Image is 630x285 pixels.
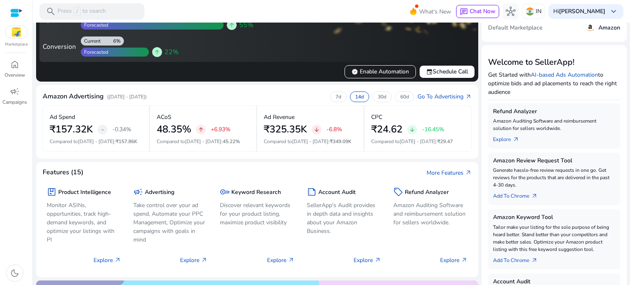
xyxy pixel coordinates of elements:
[47,201,121,244] p: Monitor ASINs, opportunities, track high-demand keywords, and optimize your listings with PI
[419,65,475,78] button: eventSchedule Call
[531,193,538,199] span: arrow_outward
[488,25,543,32] h5: Default Marketplace
[264,113,294,121] p: Ad Revenue
[223,138,240,145] span: 45.22%
[400,93,409,100] p: 60d
[81,22,108,28] div: Forecasted
[345,65,416,78] button: verifiedEnable Automation
[598,25,620,32] h5: Amazon
[493,214,615,221] h5: Amazon Keyword Tool
[330,138,352,145] span: ₹349.09K
[513,136,519,143] span: arrow_outward
[371,138,465,145] p: Compared to :
[409,126,415,133] span: arrow_downward
[43,169,83,176] h4: Features (15)
[493,132,526,144] a: Explorearrow_outward
[418,92,472,101] a: Go To Advertisingarrow_outward
[307,201,381,235] p: SellerApp's Audit provides in depth data and insights about your Amazon Business.
[493,189,544,200] a: Add To Chrome
[43,93,104,100] h4: Amazon Advertising
[393,201,468,227] p: Amazon Auditing Software and reimbursement solution for sellers worldwide.
[609,7,619,16] span: keyboard_arrow_down
[355,93,364,100] p: 14d
[81,38,100,44] div: Current
[114,257,121,263] span: arrow_outward
[313,126,320,133] span: arrow_downward
[352,67,409,76] span: Enable Automation
[465,93,472,100] span: arrow_outward
[81,49,108,55] div: Forecasted
[307,187,317,197] span: summarize
[326,127,342,132] p: -6.8%
[288,257,294,263] span: arrow_outward
[78,138,114,145] span: [DATE] - [DATE]
[101,125,104,135] span: -
[154,49,160,55] span: arrow_upward
[461,257,468,263] span: arrow_outward
[318,189,356,196] h5: Account Audit
[440,256,468,264] p: Explore
[133,187,143,197] span: campaign
[239,20,253,30] span: 55%
[460,8,468,16] span: chat
[264,138,357,145] p: Compared to :
[426,68,433,75] span: event
[493,166,615,189] p: Generate hassle-free review requests in one go. Get reviews for the products that are delivered i...
[493,108,615,115] h5: Refund Analyzer
[488,57,620,67] h3: Welcome to SellerApp!
[419,5,451,19] span: What's New
[10,59,20,69] span: home
[559,7,605,15] b: [PERSON_NAME]
[267,256,294,264] p: Explore
[231,189,281,196] h5: Keyword Research
[47,187,57,197] span: package
[145,189,174,196] h5: Advertising
[526,7,534,16] img: in.svg
[58,189,111,196] h5: Product Intelligence
[374,257,381,263] span: arrow_outward
[5,41,28,48] p: Marketplace
[10,87,20,96] span: campaign
[201,257,208,263] span: arrow_outward
[157,123,191,135] h2: 48.35%
[456,5,499,18] button: chatChat Now
[5,26,27,38] img: flipkart.svg
[531,257,538,264] span: arrow_outward
[180,256,208,264] p: Explore
[185,138,221,145] span: [DATE] - [DATE]
[531,71,598,79] a: AI-based Ads Automation
[405,189,449,196] h5: Refund Analyzer
[426,67,468,76] span: Schedule Call
[352,68,358,75] span: verified
[157,138,250,145] p: Compared to :
[493,223,615,253] p: Tailor make your listing for the sole purpose of being heard better. Stand better than your compe...
[112,127,131,132] p: -0.34%
[354,256,381,264] p: Explore
[113,38,124,44] div: 6%
[488,71,620,96] p: Get Started with to optimize bids and ad placements to reach the right audience
[44,42,76,52] div: Conversion
[10,268,20,278] span: dark_mode
[164,47,179,57] span: 22%
[465,169,472,176] span: arrow_outward
[553,9,605,14] p: Hi
[220,201,294,227] p: Discover relevant keywords for your product listing, maximize product visibility
[46,7,56,16] span: search
[422,127,444,132] p: -16.45%
[502,3,519,20] button: hub
[157,113,171,121] p: ACoS
[292,138,329,145] span: [DATE] - [DATE]
[493,157,615,164] h5: Amazon Review Request Tool
[399,138,436,145] span: [DATE] - [DATE]
[336,93,341,100] p: 7d
[50,113,75,121] p: Ad Spend
[107,93,147,100] p: ([DATE] - [DATE])
[506,7,516,16] span: hub
[371,113,382,121] p: CPC
[57,7,106,16] p: Press to search
[228,22,235,28] span: arrow_upward
[94,256,121,264] p: Explore
[371,123,402,135] h2: ₹24.62
[493,253,544,264] a: Add To Chrome
[264,123,307,135] h2: ₹325.35K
